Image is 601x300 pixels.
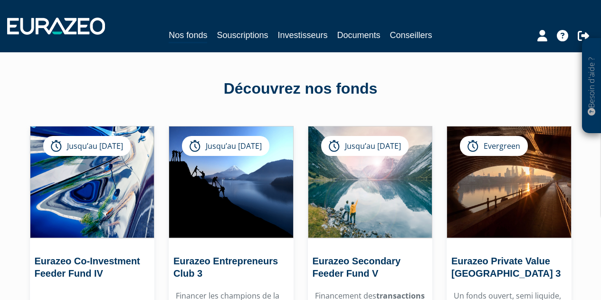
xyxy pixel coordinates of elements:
img: 1732889491-logotype_eurazeo_blanc_rvb.png [7,18,105,35]
p: Besoin d'aide ? [586,43,597,129]
a: Eurazeo Private Value [GEOGRAPHIC_DATA] 3 [451,256,561,279]
a: Nos fonds [169,29,207,43]
div: Jusqu’au [DATE] [43,136,131,156]
a: Souscriptions [217,29,268,42]
a: Documents [337,29,381,42]
img: Eurazeo Co-Investment Feeder Fund IV [30,126,154,238]
img: Eurazeo Entrepreneurs Club 3 [169,126,293,238]
div: Jusqu’au [DATE] [321,136,409,156]
img: Eurazeo Private Value Europe 3 [447,126,571,238]
div: Découvrez nos fonds [30,78,572,100]
a: Eurazeo Co-Investment Feeder Fund IV [35,256,140,279]
a: Eurazeo Secondary Feeder Fund V [313,256,401,279]
a: Eurazeo Entrepreneurs Club 3 [173,256,278,279]
a: Investisseurs [277,29,327,42]
a: Conseillers [390,29,432,42]
div: Evergreen [460,136,528,156]
div: Jusqu’au [DATE] [182,136,269,156]
img: Eurazeo Secondary Feeder Fund V [308,126,432,238]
